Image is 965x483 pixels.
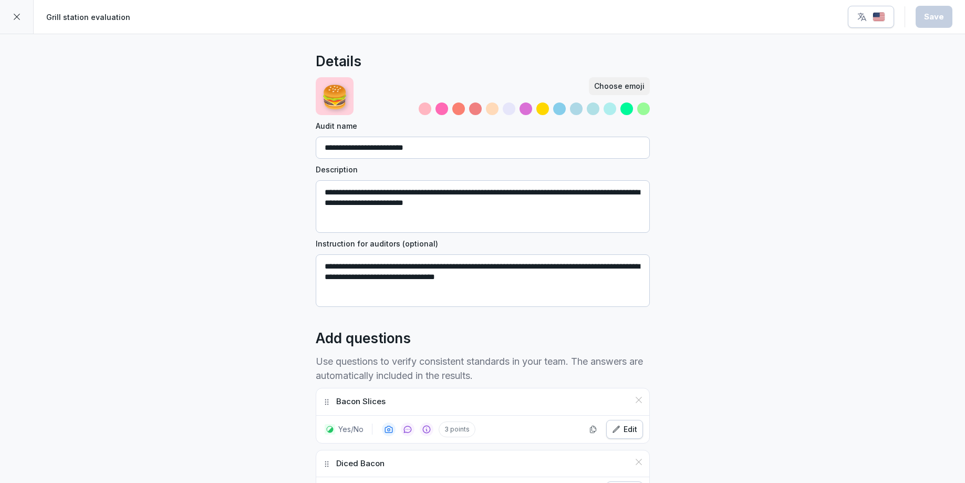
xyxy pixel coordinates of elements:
[589,77,650,95] button: Choose emoji
[316,238,650,249] label: Instruction for auditors (optional)
[606,420,643,439] button: Edit
[321,80,348,113] p: 🍔
[316,120,650,131] label: Audit name
[594,80,645,92] div: Choose emoji
[316,328,411,349] h2: Add questions
[873,12,885,22] img: us.svg
[439,422,475,437] p: 3 points
[316,51,361,72] h2: Details
[338,424,364,435] p: Yes/No
[612,424,637,435] div: Edit
[924,11,944,23] div: Save
[336,458,385,470] p: Diced Bacon
[316,354,650,383] p: Use questions to verify consistent standards in your team. The answers are automatically included...
[336,396,386,408] p: Bacon Slices
[316,164,650,175] label: Description
[916,6,952,28] button: Save
[46,12,130,23] p: Grill station evaluation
